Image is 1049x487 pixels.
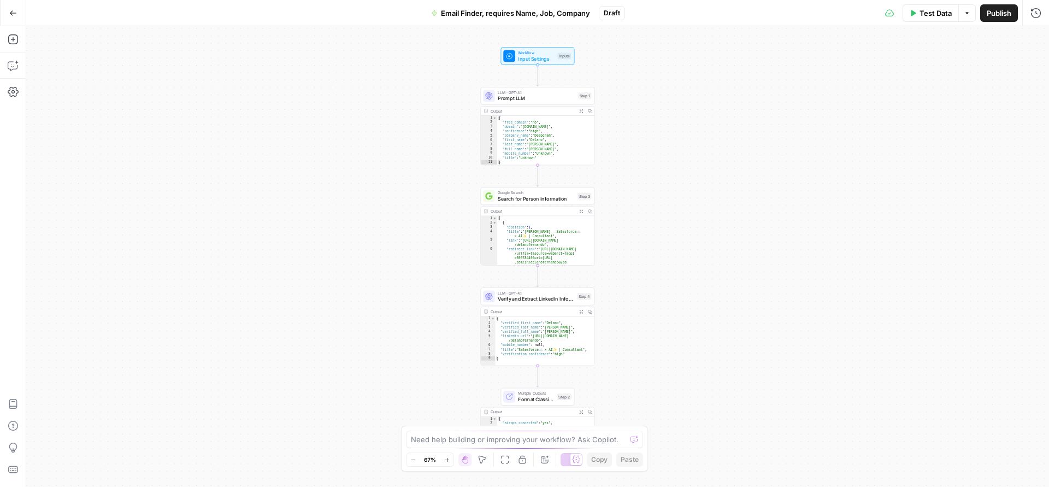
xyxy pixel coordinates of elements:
[604,8,620,18] span: Draft
[980,4,1018,22] button: Publish
[557,52,571,59] div: Inputs
[493,116,497,120] span: Toggle code folding, rows 1 through 11
[493,216,497,220] span: Toggle code folding, rows 1 through 47
[518,396,554,403] span: Format Classification Results
[537,266,539,287] g: Edge from step_3 to step_4
[481,316,495,321] div: 1
[537,366,539,387] g: Edge from step_4 to step_2
[481,151,497,156] div: 9
[481,116,497,120] div: 1
[491,316,494,321] span: Toggle code folding, rows 1 through 9
[481,225,497,229] div: 3
[518,55,555,62] span: Input Settings
[518,390,554,396] span: Multiple Outputs
[493,220,497,225] span: Toggle code folding, rows 2 through 33
[481,421,497,425] div: 2
[587,453,612,467] button: Copy
[591,455,608,465] span: Copy
[557,394,571,400] div: Step 2
[480,388,594,466] div: Multiple OutputsFormat Classification ResultsStep 2Output{ "airops_connected":"yes", "title":"Sal...
[481,160,497,165] div: 11
[498,195,574,202] span: Search for Person Information
[616,453,643,467] button: Paste
[498,95,575,102] span: Prompt LLM
[425,4,597,22] button: Email Finder, requires Name, Job, Company
[480,87,594,165] div: LLM · GPT-4.1Prompt LLMStep 1Output{ "free_domain":"no", "domain":"[DOMAIN_NAME]", "confidence":"...
[481,416,497,421] div: 1
[480,287,594,366] div: LLM · GPT-4.1Verify and Extract LinkedIn InformationStep 4Output{ "verified_first_name":"Delano",...
[518,50,555,56] span: Workflow
[577,293,591,300] div: Step 4
[903,4,958,22] button: Test Data
[424,455,436,464] span: 67%
[578,92,591,99] div: Step 1
[481,133,497,138] div: 5
[537,65,539,86] g: Edge from start to step_1
[493,416,497,421] span: Toggle code folding, rows 1 through 15
[481,138,497,142] div: 6
[481,356,495,361] div: 9
[481,129,497,133] div: 4
[498,290,574,296] span: LLM · GPT-4.1
[481,230,497,238] div: 4
[481,352,495,356] div: 8
[577,193,592,200] div: Step 3
[920,8,952,19] span: Test Data
[621,455,639,465] span: Paste
[480,47,594,64] div: WorkflowInput SettingsInputs
[491,309,575,315] div: Output
[441,8,590,19] span: Email Finder, requires Name, Job, Company
[481,330,495,334] div: 4
[491,108,575,114] div: Output
[480,187,594,266] div: Google SearchSearch for Person InformationStep 3Output[ { "position":1, "title":"[PERSON_NAME] - ...
[498,295,574,302] span: Verify and Extract LinkedIn Information
[987,8,1011,19] span: Publish
[481,120,497,125] div: 2
[481,325,495,330] div: 3
[481,216,497,220] div: 1
[481,142,497,146] div: 7
[491,409,575,415] div: Output
[481,125,497,129] div: 3
[481,156,497,160] div: 10
[481,343,495,347] div: 6
[498,90,575,96] span: LLM · GPT-4.1
[481,347,495,351] div: 7
[537,165,539,186] g: Edge from step_1 to step_3
[491,208,575,214] div: Output
[498,190,574,196] span: Google Search
[481,334,495,343] div: 5
[481,247,497,274] div: 6
[481,321,495,325] div: 2
[481,146,497,151] div: 8
[481,220,497,225] div: 2
[481,238,497,247] div: 5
